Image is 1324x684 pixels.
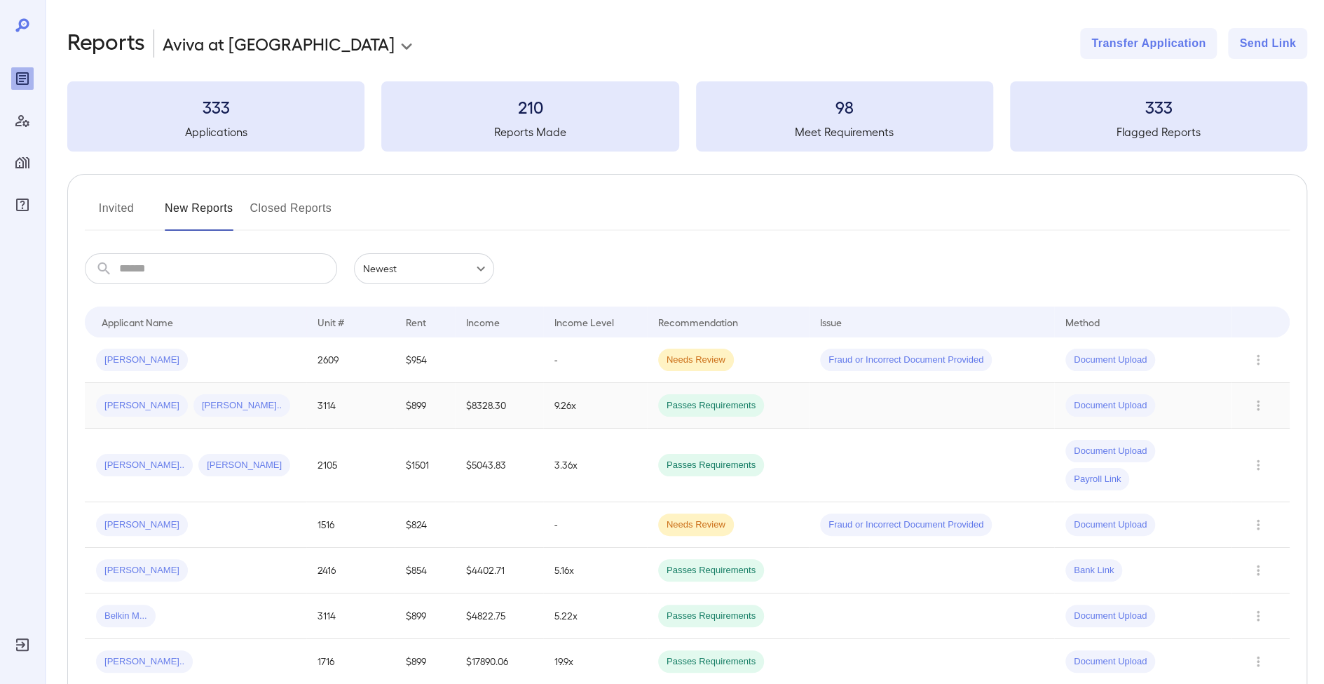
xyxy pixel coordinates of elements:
div: Manage Properties [11,152,34,174]
div: Newest [354,253,494,284]
h2: Reports [67,28,145,59]
div: Recommendation [658,314,738,330]
button: Closed Reports [250,197,332,231]
div: FAQ [11,194,34,216]
span: [PERSON_NAME] [96,564,188,577]
td: $4822.75 [455,594,543,639]
div: Manage Users [11,109,34,132]
span: Passes Requirements [658,459,764,472]
div: Applicant Name [102,314,173,330]
span: [PERSON_NAME] [96,518,188,532]
span: [PERSON_NAME].. [96,655,193,669]
h5: Applications [67,123,364,140]
span: Payroll Link [1065,473,1129,486]
td: 3.36x [543,429,647,502]
td: $4402.71 [455,548,543,594]
td: $854 [395,548,455,594]
td: $824 [395,502,455,548]
button: Send Link [1228,28,1307,59]
span: [PERSON_NAME] [96,399,188,413]
div: Reports [11,67,34,90]
span: Passes Requirements [658,610,764,623]
button: Row Actions [1247,349,1269,371]
span: Document Upload [1065,445,1155,458]
td: 2609 [306,337,395,383]
span: [PERSON_NAME].. [96,459,193,472]
td: - [543,337,647,383]
td: $1501 [395,429,455,502]
button: Row Actions [1247,559,1269,582]
span: Document Upload [1065,610,1155,623]
td: $954 [395,337,455,383]
span: Fraud or Incorrect Document Provided [820,518,992,532]
span: Needs Review [658,518,734,532]
span: Document Upload [1065,655,1155,669]
button: Row Actions [1247,514,1269,536]
span: Passes Requirements [658,655,764,669]
td: 2416 [306,548,395,594]
span: Belkin M... [96,610,156,623]
td: 3114 [306,594,395,639]
td: 1516 [306,502,395,548]
span: [PERSON_NAME] [96,354,188,367]
h3: 333 [1010,95,1307,118]
span: Needs Review [658,354,734,367]
div: Method [1065,314,1100,330]
span: Passes Requirements [658,399,764,413]
td: $899 [395,383,455,429]
span: Fraud or Incorrect Document Provided [820,354,992,367]
td: 5.16x [543,548,647,594]
h3: 333 [67,95,364,118]
h5: Flagged Reports [1010,123,1307,140]
div: Rent [406,314,428,330]
td: 3114 [306,383,395,429]
button: Row Actions [1247,454,1269,476]
td: 9.26x [543,383,647,429]
button: Row Actions [1247,394,1269,417]
h3: 210 [381,95,678,118]
td: 5.22x [543,594,647,639]
td: $5043.83 [455,429,543,502]
h3: 98 [696,95,993,118]
div: Income [466,314,500,330]
h5: Reports Made [381,123,678,140]
span: Document Upload [1065,354,1155,367]
td: $899 [395,594,455,639]
h5: Meet Requirements [696,123,993,140]
div: Log Out [11,633,34,656]
p: Aviva at [GEOGRAPHIC_DATA] [163,32,395,55]
span: Document Upload [1065,399,1155,413]
button: Row Actions [1247,650,1269,673]
button: Row Actions [1247,605,1269,627]
summary: 333Applications210Reports Made98Meet Requirements333Flagged Reports [67,81,1307,152]
td: - [543,502,647,548]
div: Issue [820,314,842,330]
span: Document Upload [1065,518,1155,532]
button: Invited [85,197,148,231]
span: Bank Link [1065,564,1122,577]
div: Income Level [554,314,614,330]
span: [PERSON_NAME].. [193,399,290,413]
button: New Reports [165,197,233,231]
span: Passes Requirements [658,564,764,577]
td: 2105 [306,429,395,502]
td: $8328.30 [455,383,543,429]
span: [PERSON_NAME] [198,459,290,472]
div: Unit # [318,314,344,330]
button: Transfer Application [1080,28,1217,59]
